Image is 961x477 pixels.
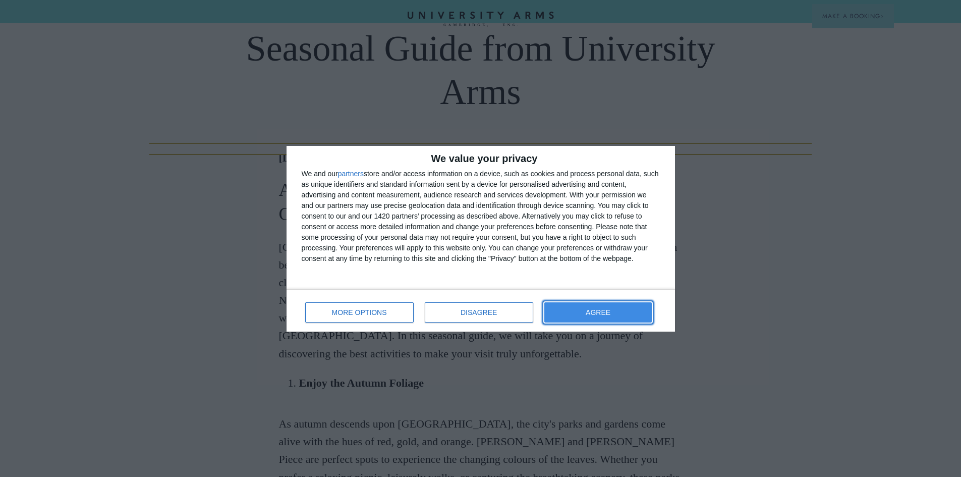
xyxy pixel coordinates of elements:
[425,302,533,323] button: DISAGREE
[305,302,414,323] button: MORE OPTIONS
[461,309,497,316] span: DISAGREE
[332,309,387,316] span: MORE OPTIONS
[544,302,652,323] button: AGREE
[302,153,660,164] h2: We value your privacy
[302,169,660,264] div: We and our store and/or access information on a device, such as cookies and process personal data...
[338,170,364,177] button: partners
[586,309,610,316] span: AGREE
[287,146,675,332] div: qc-cmp2-ui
